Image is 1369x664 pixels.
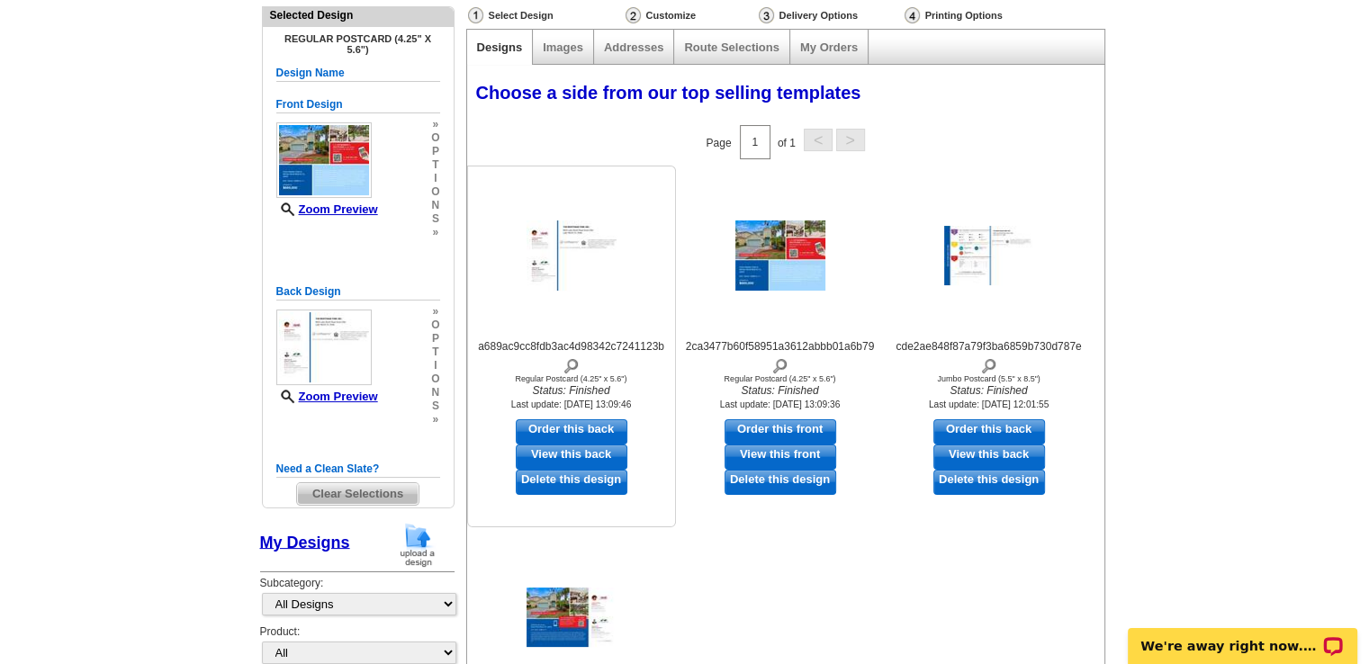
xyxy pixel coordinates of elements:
i: Status: Finished [473,383,671,399]
div: Jumbo Postcard (5.5" x 8.5") [890,374,1088,383]
a: Designs [477,40,523,54]
h5: Design Name [276,65,440,82]
img: Select Design [468,7,483,23]
span: t [431,158,439,172]
h5: Need a Clean Slate? [276,461,440,478]
a: use this design [725,419,836,444]
img: small-thumb.jpg [276,310,372,385]
a: Delete this design [516,470,627,495]
i: Status: Finished [681,383,879,399]
span: » [431,226,439,239]
a: Delete this design [725,470,836,495]
a: View this back [933,444,1045,470]
span: i [431,359,439,372]
span: i [431,172,439,185]
img: cde2ae848f87a79f3ba6859b730d787e [944,226,1034,285]
button: > [836,129,865,151]
h5: Back Design [276,283,440,301]
div: Selected Design [263,7,454,23]
span: o [431,319,439,332]
span: » [431,413,439,426]
h5: Front Design [276,96,440,113]
div: cde2ae848f87a79f3ba6859b730d787e [890,339,1088,374]
span: Clear Selections [297,483,419,505]
div: 2ca3477b60f58951a3612abbb01a6b79 [681,339,879,374]
a: Delete this design [933,470,1045,495]
i: Status: Finished [890,383,1088,399]
div: Subcategory: [260,576,455,624]
a: Zoom Preview [276,390,378,403]
span: Choose a side from our top selling templates [476,83,861,103]
img: upload-design [394,522,441,568]
span: » [431,118,439,131]
div: a689ac9cc8fdb3ac4d98342c7241123b [473,339,671,374]
span: » [431,305,439,319]
div: Customize [624,6,757,24]
a: use this design [933,419,1045,444]
small: Last update: [DATE] 13:09:36 [720,399,840,409]
span: o [431,372,439,386]
a: My Orders [800,40,858,54]
img: Customize [626,7,641,23]
img: ea65b8f5de949ddb3696caf0e92d3267 [527,588,617,647]
span: of 1 [778,136,796,148]
img: Printing Options & Summary [905,7,920,23]
a: View this front [725,444,836,470]
div: Delivery Options [757,6,903,29]
a: use this design [516,419,627,444]
div: Regular Postcard (4.25" x 5.6") [681,374,879,383]
img: view design details [771,354,788,374]
img: a689ac9cc8fdb3ac4d98342c7241123b [527,220,617,291]
a: Addresses [604,40,663,54]
small: Last update: [DATE] 13:09:46 [511,399,631,409]
span: p [431,145,439,158]
img: 2ca3477b60f58951a3612abbb01a6b79 [735,220,825,291]
img: Delivery Options [759,7,774,23]
span: o [431,185,439,199]
span: n [431,386,439,399]
span: s [431,212,439,226]
iframe: LiveChat chat widget [1116,607,1369,664]
span: t [431,345,439,359]
span: Page [706,136,731,148]
small: Last update: [DATE] 12:01:55 [929,399,1049,409]
img: view design details [980,354,997,374]
div: Select Design [466,6,624,29]
a: Route Selections [684,40,779,54]
h4: Regular Postcard (4.25" x 5.6") [276,33,440,55]
a: Images [543,40,583,54]
img: view design details [563,354,580,374]
div: Regular Postcard (4.25" x 5.6") [473,374,671,383]
a: My Designs [260,533,350,551]
button: < [804,129,833,151]
a: View this back [516,444,627,470]
img: small-thumb.jpg [276,122,372,198]
span: o [431,131,439,145]
div: Printing Options [903,6,1063,29]
span: p [431,332,439,345]
a: Zoom Preview [276,202,378,216]
span: n [431,199,439,212]
span: s [431,399,439,413]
